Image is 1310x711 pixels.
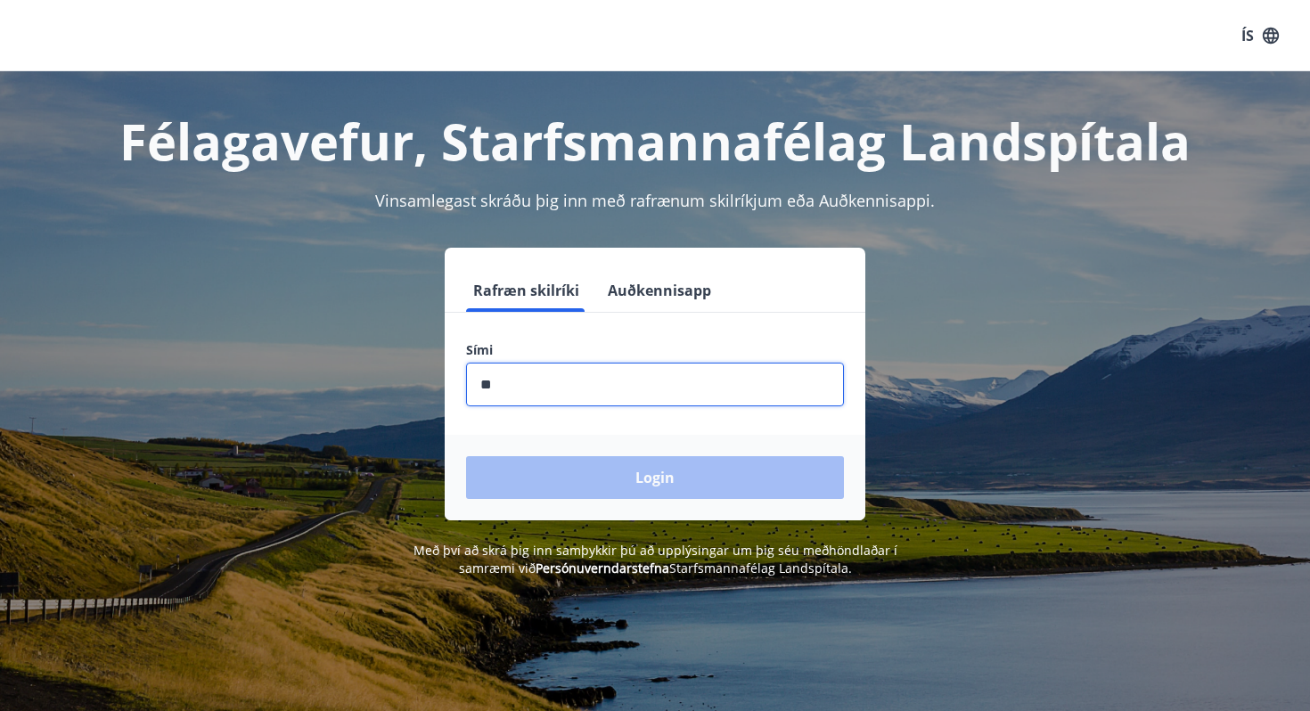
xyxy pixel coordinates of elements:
label: Sími [466,341,844,359]
h1: Félagavefur, Starfsmannafélag Landspítala [35,107,1275,175]
button: Auðkennisapp [601,269,718,312]
span: Með því að skrá þig inn samþykkir þú að upplýsingar um þig séu meðhöndlaðar í samræmi við Starfsm... [413,542,897,576]
button: ÍS [1232,20,1289,52]
button: Rafræn skilríki [466,269,586,312]
a: Persónuverndarstefna [536,560,669,576]
span: Vinsamlegast skráðu þig inn með rafrænum skilríkjum eða Auðkennisappi. [375,190,935,211]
